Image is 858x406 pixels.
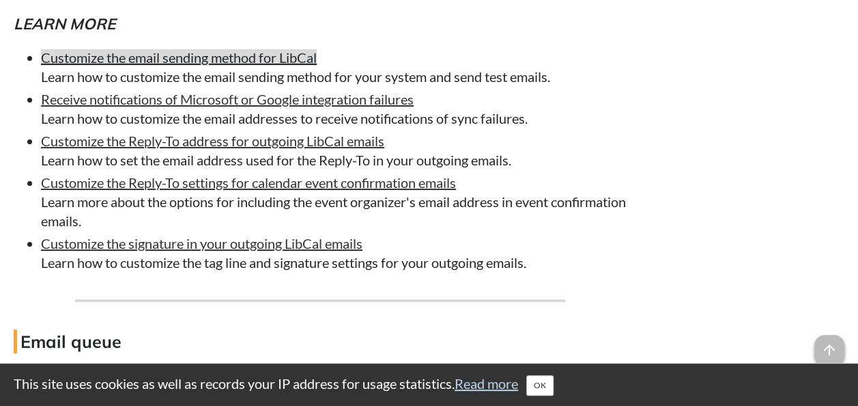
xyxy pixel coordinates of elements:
[814,336,844,353] a: arrow_upward
[41,131,627,170] li: Learn how to set the email address used for the Reply-To in your outgoing emails.
[41,48,627,86] li: Learn how to customize the email sending method for your system and send test emails.
[41,234,627,272] li: Learn how to customize the tag line and signature settings for your outgoing emails.
[41,133,384,149] a: Customize the Reply-To address for outgoing LibCal emails
[14,329,627,353] h4: Email queue
[41,90,627,128] li: Learn how to customize the email addresses to receive notifications of sync failures.
[41,235,362,252] a: Customize the signature in your outgoing LibCal emails
[14,13,627,35] h5: Learn more
[41,91,414,107] a: Receive notifications of Microsoft or Google integration failures
[41,49,317,66] a: Customize the email sending method for LibCal
[814,335,844,365] span: arrow_upward
[41,173,627,230] li: Learn more about the options for including the event organizer's email address in event confirmat...
[526,375,554,396] button: Close
[455,375,518,392] a: Read more
[41,174,456,191] a: Customize the Reply-To settings for calendar event confirmation emails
